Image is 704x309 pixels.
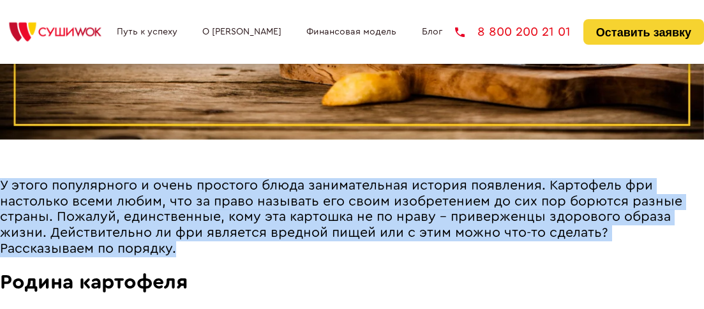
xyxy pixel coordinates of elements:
a: Путь к успеху [117,27,177,37]
a: Финансовая модель [306,27,396,37]
a: Блог [422,27,442,37]
a: О [PERSON_NAME] [202,27,281,37]
button: Оставить заявку [583,19,704,45]
span: 8 800 200 21 01 [477,26,571,38]
a: 8 800 200 21 01 [455,26,571,38]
